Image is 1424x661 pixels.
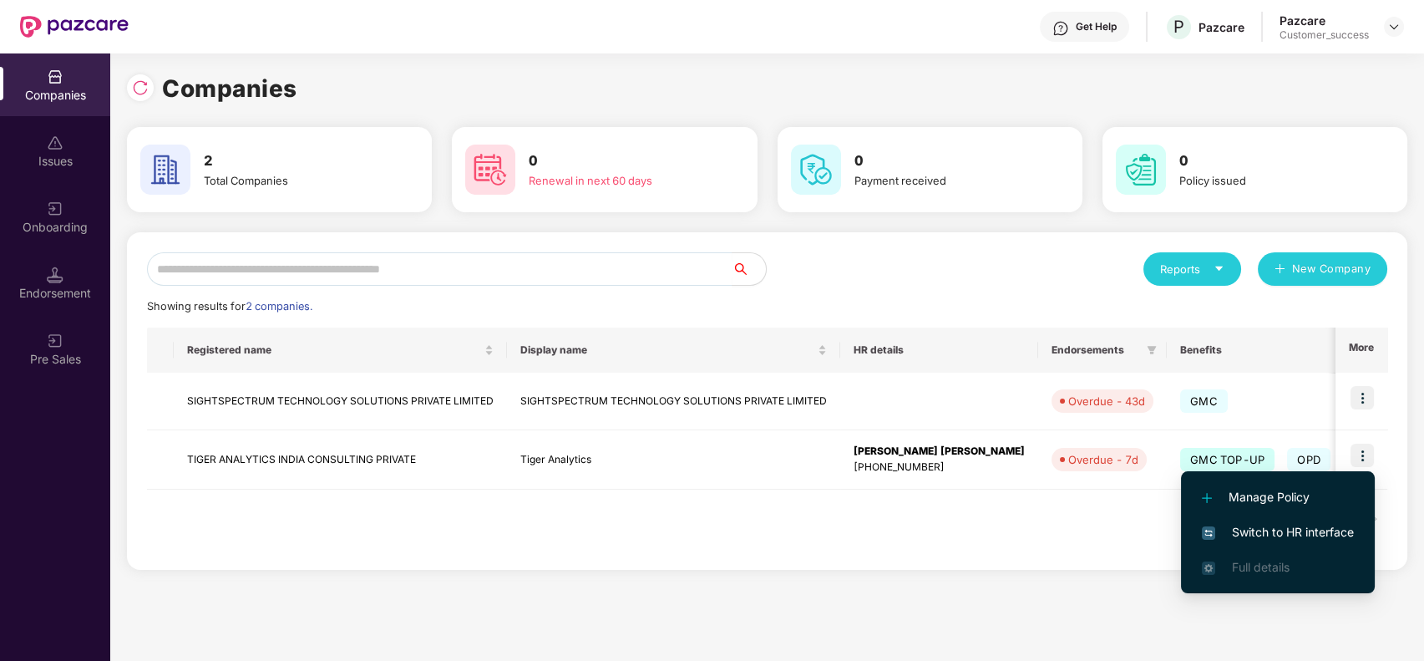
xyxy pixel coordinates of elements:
img: svg+xml;base64,PHN2ZyB3aWR0aD0iMjAiIGhlaWdodD0iMjAiIHZpZXdCb3g9IjAgMCAyMCAyMCIgZmlsbD0ibm9uZSIgeG... [47,333,63,349]
td: TIGER ANALYTICS INDIA CONSULTING PRIVATE [174,430,507,490]
img: svg+xml;base64,PHN2ZyBpZD0iUmVsb2FkLTMyeDMyIiB4bWxucz0iaHR0cDovL3d3dy53My5vcmcvMjAwMC9zdmciIHdpZH... [132,79,149,96]
th: Display name [507,328,840,373]
span: Endorsements [1052,343,1140,357]
img: svg+xml;base64,PHN2ZyBpZD0iQ29tcGFuaWVzIiB4bWxucz0iaHR0cDovL3d3dy53My5vcmcvMjAwMC9zdmciIHdpZHRoPS... [47,69,63,85]
span: filter [1147,345,1157,355]
div: Payment received [854,172,1036,189]
div: Customer_success [1280,28,1369,42]
span: filter [1143,340,1160,360]
span: GMC [1180,389,1228,413]
div: Pazcare [1280,13,1369,28]
img: svg+xml;base64,PHN2ZyB4bWxucz0iaHR0cDovL3d3dy53My5vcmcvMjAwMC9zdmciIHdpZHRoPSI2MCIgaGVpZ2h0PSI2MC... [1116,145,1166,195]
span: caret-down [1214,263,1224,274]
th: HR details [840,328,1038,373]
th: More [1335,328,1387,373]
img: svg+xml;base64,PHN2ZyB4bWxucz0iaHR0cDovL3d3dy53My5vcmcvMjAwMC9zdmciIHdpZHRoPSIxNi4zNjMiIGhlaWdodD... [1202,562,1215,575]
th: Registered name [174,328,507,373]
button: search [732,252,767,286]
td: Tiger Analytics [507,430,840,490]
span: Registered name [187,343,481,357]
span: Manage Policy [1202,488,1354,506]
img: svg+xml;base64,PHN2ZyB4bWxucz0iaHR0cDovL3d3dy53My5vcmcvMjAwMC9zdmciIHdpZHRoPSI2MCIgaGVpZ2h0PSI2MC... [465,145,515,195]
h3: 2 [204,150,385,172]
span: Switch to HR interface [1202,523,1354,542]
img: icon [1351,386,1374,409]
img: svg+xml;base64,PHN2ZyBpZD0iRHJvcGRvd24tMzJ4MzIiIHhtbG5zPSJodHRwOi8vd3d3LnczLm9yZy8yMDAwL3N2ZyIgd2... [1387,20,1401,33]
div: Total Companies [204,172,385,189]
span: 2 companies. [246,300,312,313]
span: New Company [1292,261,1371,277]
div: Overdue - 43d [1068,393,1145,409]
img: svg+xml;base64,PHN2ZyBpZD0iSGVscC0zMngzMiIgeG1sbnM9Imh0dHA6Ly93d3cudzMub3JnLzIwMDAvc3ZnIiB3aWR0aD... [1052,20,1069,37]
img: svg+xml;base64,PHN2ZyB4bWxucz0iaHR0cDovL3d3dy53My5vcmcvMjAwMC9zdmciIHdpZHRoPSIxMi4yMDEiIGhlaWdodD... [1202,493,1212,503]
img: svg+xml;base64,PHN2ZyB4bWxucz0iaHR0cDovL3d3dy53My5vcmcvMjAwMC9zdmciIHdpZHRoPSI2MCIgaGVpZ2h0PSI2MC... [140,145,190,195]
button: plusNew Company [1258,252,1387,286]
h3: 0 [529,150,710,172]
td: SIGHTSPECTRUM TECHNOLOGY SOLUTIONS PRIVATE LIMITED [174,373,507,430]
div: Reports [1160,261,1224,277]
span: plus [1275,263,1285,277]
div: [PHONE_NUMBER] [854,460,1025,475]
div: Renewal in next 60 days [529,172,710,189]
td: SIGHTSPECTRUM TECHNOLOGY SOLUTIONS PRIVATE LIMITED [507,373,840,430]
img: svg+xml;base64,PHN2ZyB3aWR0aD0iMjAiIGhlaWdodD0iMjAiIHZpZXdCb3g9IjAgMCAyMCAyMCIgZmlsbD0ibm9uZSIgeG... [47,201,63,217]
img: icon [1351,444,1374,467]
div: Policy issued [1179,172,1361,189]
h3: 0 [854,150,1036,172]
span: Full details [1232,560,1290,574]
h3: 0 [1179,150,1361,172]
h1: Companies [162,70,297,107]
span: OPD [1287,448,1330,471]
span: Display name [520,343,814,357]
span: search [732,262,766,276]
img: svg+xml;base64,PHN2ZyB4bWxucz0iaHR0cDovL3d3dy53My5vcmcvMjAwMC9zdmciIHdpZHRoPSIxNiIgaGVpZ2h0PSIxNi... [1202,526,1215,540]
img: svg+xml;base64,PHN2ZyBpZD0iSXNzdWVzX2Rpc2FibGVkIiB4bWxucz0iaHR0cDovL3d3dy53My5vcmcvMjAwMC9zdmciIH... [47,135,63,151]
span: GMC TOP-UP [1180,448,1275,471]
span: P [1173,17,1184,37]
div: Overdue - 7d [1068,451,1138,468]
img: New Pazcare Logo [20,16,129,38]
img: svg+xml;base64,PHN2ZyB4bWxucz0iaHR0cDovL3d3dy53My5vcmcvMjAwMC9zdmciIHdpZHRoPSI2MCIgaGVpZ2h0PSI2MC... [791,145,841,195]
div: Pazcare [1198,19,1244,35]
div: [PERSON_NAME] [PERSON_NAME] [854,444,1025,460]
span: Showing results for [147,300,312,313]
img: svg+xml;base64,PHN2ZyB3aWR0aD0iMTQuNSIgaGVpZ2h0PSIxNC41IiB2aWV3Qm94PSIwIDAgMTYgMTYiIGZpbGw9Im5vbm... [47,267,63,283]
div: Get Help [1076,20,1117,33]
